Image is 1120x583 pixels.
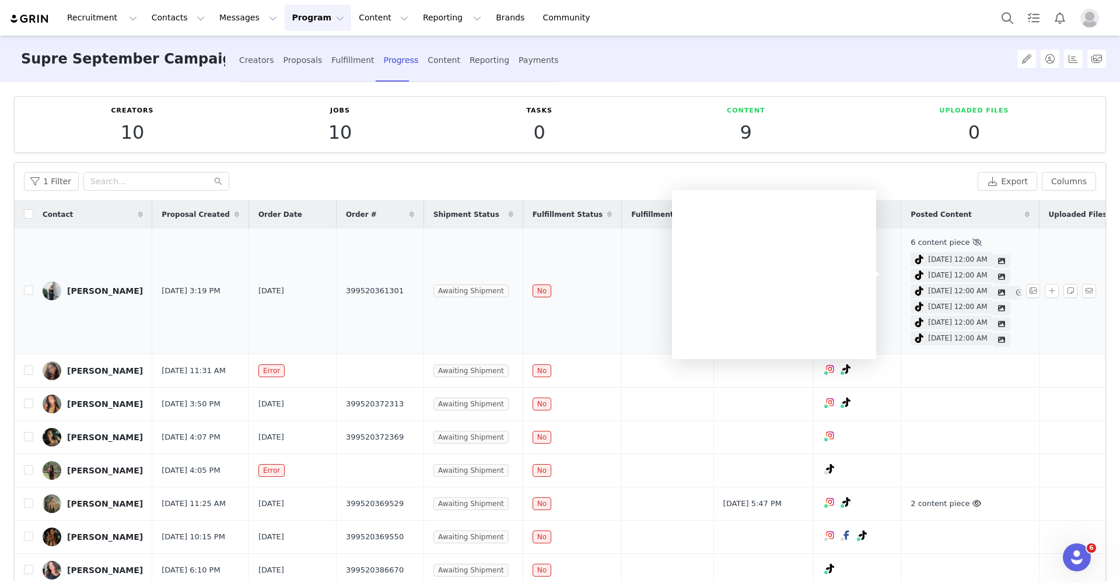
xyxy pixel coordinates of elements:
span: [DATE] 12:00 AM [928,286,987,296]
div: [DATE] [258,531,327,543]
span: [DATE] 3:19 PM [162,285,220,297]
span: Awaiting Shipment [433,531,509,543]
button: Notifications [1047,5,1073,31]
h3: Supre September Campaign - Community [21,36,225,83]
div: Creators [239,45,274,76]
span: No [533,497,551,510]
span: Awaiting Shipment [433,431,509,444]
span: [DATE] 4:07 PM [162,431,220,443]
a: [PERSON_NAME] [43,282,143,300]
button: Profile [1073,9,1111,27]
span: [DATE] 12:00 AM [928,254,987,265]
p: Creators [111,106,154,116]
img: 57bfbd2a-7354-4a95-8282-1af89f51ec66.jpg [43,361,61,380]
a: [PERSON_NAME] [43,494,143,513]
div: [PERSON_NAME] [67,399,143,409]
a: [PERSON_NAME] [43,528,143,546]
img: 6aed62ce-b438-46cc-862d-06b334142f55.jpg [43,494,61,513]
img: grin logo [9,13,50,24]
button: Search [995,5,1020,31]
span: Awaiting Shipment [433,364,509,377]
div: [PERSON_NAME] [67,532,143,542]
span: Awaiting Shipment [433,464,509,477]
a: [PERSON_NAME] [43,428,143,447]
span: Error [258,464,285,477]
a: 6 content piece [911,238,984,247]
div: [PERSON_NAME] [67,366,143,375]
span: No [533,285,551,297]
p: Content [727,106,765,116]
span: No [533,431,551,444]
button: 1 Filter [24,172,79,191]
a: Brands [489,5,535,31]
p: 10 [111,122,154,143]
span: [DATE] 12:00 AM [928,317,987,328]
img: instagram.svg [825,497,835,507]
span: 399520372369 [346,431,404,443]
img: instagram.svg [825,531,835,540]
button: Columns [1042,172,1096,191]
div: [DATE] [258,398,327,410]
span: [DATE] 6:10 PM [162,564,220,576]
div: [PERSON_NAME] [67,499,143,508]
span: Proposal Created [162,209,230,220]
p: 0 [526,122,552,143]
span: No [533,398,551,410]
img: instagram.svg [825,431,835,440]
span: [DATE] 12:00 AM [928,270,987,280]
div: [DATE] [258,564,327,576]
span: Contact [43,209,73,220]
button: Reporting [416,5,488,31]
div: [PERSON_NAME] [67,466,143,475]
span: Order Date [258,209,302,220]
img: instagram.svg [825,398,835,407]
span: Posted Content [911,209,972,220]
div: Reporting [470,45,509,76]
iframe: Intercom live chat [1063,543,1091,571]
a: [PERSON_NAME] [43,361,143,380]
img: instagram.svg [825,364,835,374]
a: [PERSON_NAME] [43,561,143,580]
p: 0 [940,122,1009,143]
div: Fulfillment [331,45,374,76]
div: Content [428,45,460,76]
img: placeholder-profile.jpg [1080,9,1099,27]
div: [PERSON_NAME] [67,286,143,296]
img: 559adb44-b5eb-4638-aeba-e5bd237e2c95--s.jpg [43,428,61,447]
div: Proposals [283,45,323,76]
img: f9fe649e-8c96-427e-afef-f818fdb13148.jpg [43,395,61,413]
p: 9 [727,122,765,143]
a: [PERSON_NAME] [43,461,143,480]
span: [DATE] 11:25 AM [162,498,226,510]
span: 399520386670 [346,564,404,576]
button: Messages [212,5,284,31]
a: 2 content piece [911,499,984,508]
i: icon: search [214,177,222,185]
button: Export [978,172,1037,191]
span: No [533,531,551,543]
span: Fulfillment Status [533,209,603,220]
a: [PERSON_NAME] [43,395,143,413]
span: Awaiting Shipment [433,398,509,410]
span: [DATE] 4:05 PM [162,465,220,476]
p: Jobs [328,106,352,116]
span: No [533,364,551,377]
span: 6 [1087,543,1096,553]
span: Awaiting Shipment [433,564,509,577]
span: 399520369550 [346,531,404,543]
span: Error [258,364,285,377]
img: e1991e3d-a297-48cf-b6b1-ba871d57638a.jpg [43,561,61,580]
span: Shipment Status [433,209,499,220]
span: [DATE] 10:15 PM [162,531,225,543]
img: e17210e5-3c5a-496c-b1f6-578829201a76.jpg [43,528,61,546]
span: Send Email [1082,284,1101,298]
a: Tasks [1021,5,1046,31]
button: Contacts [145,5,212,31]
div: [PERSON_NAME] [67,433,143,442]
span: [DATE] 12:00 AM [928,301,987,312]
span: 399520369529 [346,498,404,510]
span: No [533,464,551,477]
span: 399520372313 [346,398,404,410]
p: Uploaded Files [940,106,1009,116]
